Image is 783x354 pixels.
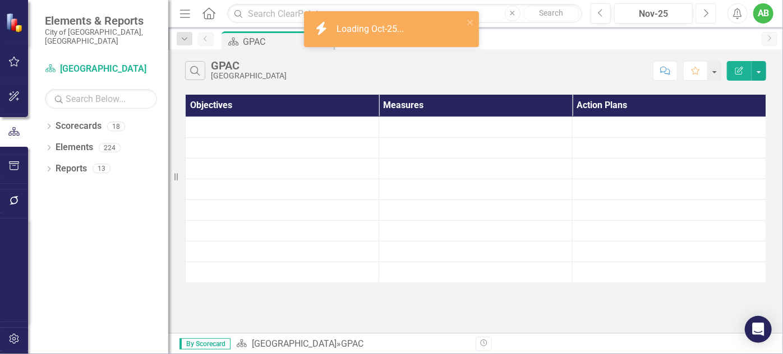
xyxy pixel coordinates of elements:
a: Scorecards [56,120,102,133]
div: [GEOGRAPHIC_DATA] [211,72,287,80]
img: ClearPoint Strategy [6,12,25,32]
button: Nov-25 [614,3,693,24]
span: Elements & Reports [45,14,157,27]
div: 13 [93,164,110,174]
div: GPAC [211,59,287,72]
div: Open Intercom Messenger [745,316,772,343]
div: » [236,338,467,351]
div: GPAC [341,338,363,349]
div: Loading Oct-25... [337,23,407,36]
button: AB [753,3,773,24]
div: 224 [99,143,121,152]
button: close [467,16,475,29]
button: Search [523,6,579,21]
input: Search ClearPoint... [227,4,582,24]
span: By Scorecard [179,338,231,350]
a: Elements [56,141,93,154]
input: Search Below... [45,89,157,109]
div: Nov-25 [618,7,689,21]
a: [GEOGRAPHIC_DATA] [45,63,157,76]
div: 18 [107,122,125,131]
span: Search [539,8,563,17]
small: City of [GEOGRAPHIC_DATA], [GEOGRAPHIC_DATA] [45,27,157,46]
a: Reports [56,162,87,175]
div: GPAC [243,35,331,49]
a: [GEOGRAPHIC_DATA] [252,338,337,349]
